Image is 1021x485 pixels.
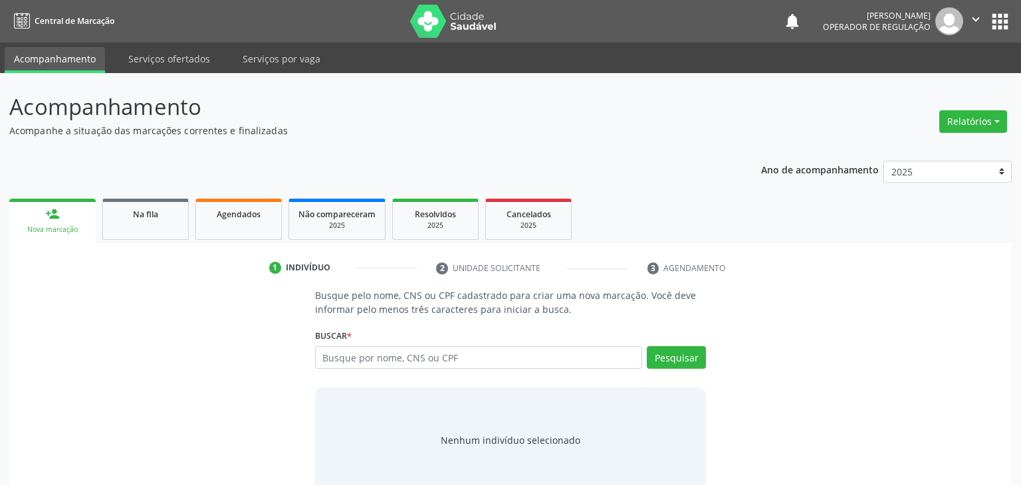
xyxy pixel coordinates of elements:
input: Busque por nome, CNS ou CPF [315,346,643,369]
div: 2025 [298,221,376,231]
button: Relatórios [939,110,1007,133]
span: Agendados [217,209,261,220]
span: Na fila [133,209,158,220]
i:  [968,12,983,27]
div: Nenhum indivíduo selecionado [441,433,580,447]
span: Resolvidos [415,209,456,220]
p: Acompanhamento [9,90,711,124]
div: 2025 [495,221,562,231]
p: Ano de acompanhamento [761,161,879,177]
div: 2025 [402,221,469,231]
span: Operador de regulação [823,21,931,33]
a: Central de Marcação [9,10,114,32]
div: 1 [269,262,281,274]
a: Serviços ofertados [119,47,219,70]
button: notifications [783,12,802,31]
span: Cancelados [507,209,551,220]
label: Buscar [315,326,352,346]
div: Nova marcação [19,225,86,235]
a: Acompanhamento [5,47,105,73]
div: [PERSON_NAME] [823,10,931,21]
button: apps [988,10,1012,33]
p: Acompanhe a situação das marcações correntes e finalizadas [9,124,711,138]
span: Não compareceram [298,209,376,220]
p: Busque pelo nome, CNS ou CPF cadastrado para criar uma nova marcação. Você deve informar pelo men... [315,288,707,316]
a: Serviços por vaga [233,47,330,70]
img: img [935,7,963,35]
button: Pesquisar [647,346,706,369]
div: person_add [45,207,60,221]
span: Central de Marcação [35,15,114,27]
button:  [963,7,988,35]
div: Indivíduo [286,262,330,274]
